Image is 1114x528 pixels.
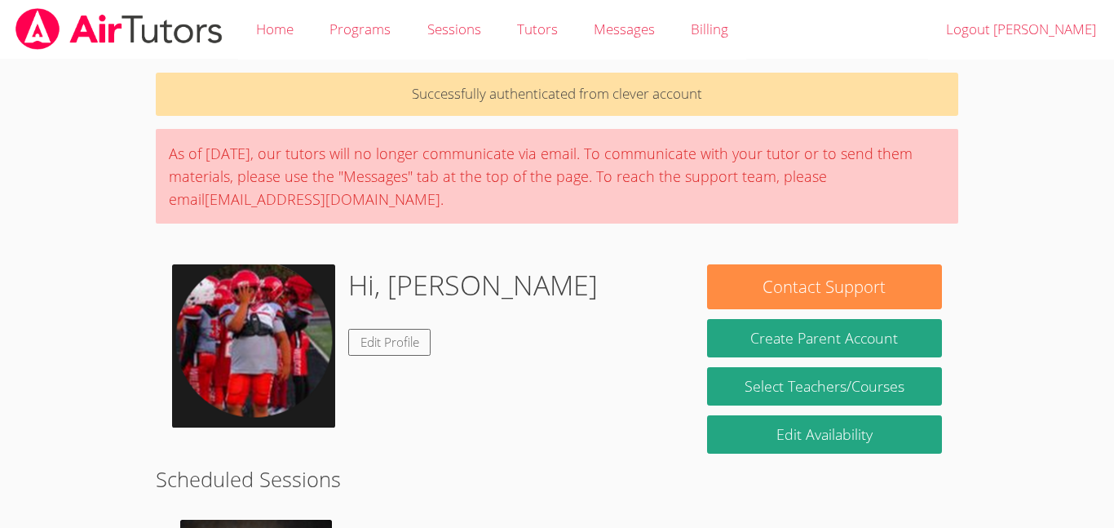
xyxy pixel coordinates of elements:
[156,129,958,224] div: As of [DATE], our tutors will no longer communicate via email. To communicate with your tutor or ...
[156,464,958,495] h2: Scheduled Sessions
[14,8,224,50] img: airtutors_banner-c4298cdbf04f3fff15de1276eac7730deb9818008684d7c2e4769d2f7ddbe033.png
[707,264,942,309] button: Contact Support
[348,329,431,356] a: Edit Profile
[172,264,335,428] img: Screenshot%202024-12-10%202.55.29%20PM.png
[707,367,942,406] a: Select Teachers/Courses
[707,415,942,454] a: Edit Availability
[156,73,958,116] p: Successfully authenticated from clever account
[707,319,942,357] button: Create Parent Account
[594,20,655,38] span: Messages
[348,264,598,306] h1: Hi, [PERSON_NAME]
